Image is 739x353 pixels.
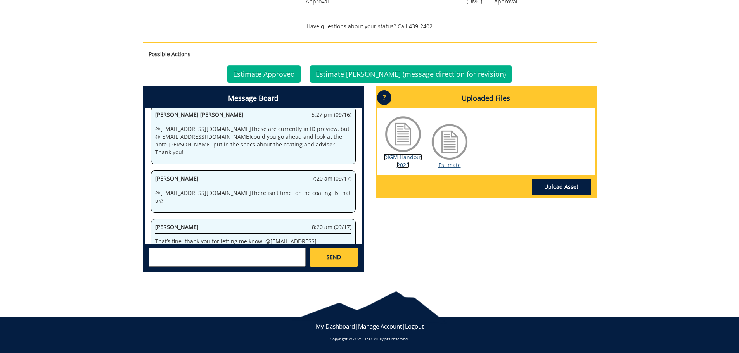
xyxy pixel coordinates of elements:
p: ? [377,90,391,105]
p: @ [EMAIL_ADDRESS][DOMAIN_NAME] These are currently in ID preview, but @ [EMAIL_ADDRESS][DOMAIN_NA... [155,125,351,156]
span: [PERSON_NAME] [155,223,199,231]
a: Manage Account [358,322,402,330]
a: DIGM Handout 2025 [384,153,422,169]
strong: Possible Actions [149,50,190,58]
a: Logout [405,322,424,330]
a: Estimate [438,161,461,169]
a: Estimate Approved [227,65,301,83]
span: 5:27 pm (09/16) [312,111,351,119]
h4: Uploaded Files [377,88,595,108]
p: That’s fine, thank you for letting me know! @ [EMAIL_ADDRESS][DOMAIN_NAME] [155,238,351,253]
span: 7:20 am (09/17) [312,175,351,183]
span: SEND [327,253,341,261]
span: 8:20 am (09/17) [312,223,351,231]
a: SEND [310,248,358,267]
a: My Dashboard [316,322,355,330]
span: [PERSON_NAME] [PERSON_NAME] [155,111,244,118]
h4: Message Board [145,88,362,108]
span: [PERSON_NAME] [155,175,199,182]
p: @ [EMAIL_ADDRESS][DOMAIN_NAME] There isn't time for the coating. Is that ok? [155,189,351,205]
a: Upload Asset [532,179,591,195]
textarea: messageToSend [149,248,306,267]
p: Have questions about your status? Call 439-2402 [143,22,597,30]
a: Estimate [PERSON_NAME] (message direction for revision) [310,65,512,83]
a: ETSU [362,336,372,341]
